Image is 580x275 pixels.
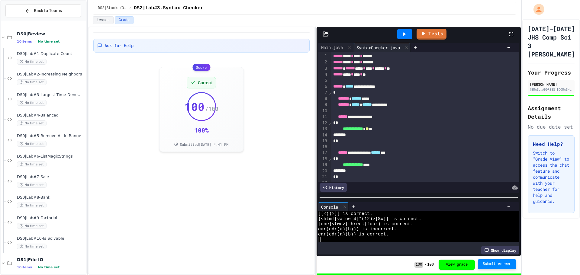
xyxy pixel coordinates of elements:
span: No time set [17,141,47,147]
span: 100 [414,262,424,268]
div: 11 [318,114,328,120]
div: 4 [318,72,328,78]
button: Back to Teams [5,4,81,17]
span: No time set [17,120,47,126]
div: 100 % [194,126,209,134]
span: No time set [17,79,47,85]
span: No time set [17,223,47,229]
span: No time set [17,161,47,167]
button: Submit Answer [478,259,516,269]
span: Submitted [DATE] 4:41 PM [180,142,228,147]
div: 10 [318,108,328,114]
span: 100 [185,101,205,113]
span: DS2|Stacks/Queues [98,6,127,11]
span: • [34,265,36,270]
div: My Account [527,2,546,16]
button: View grade [439,260,475,270]
span: DS0|Lab#3-Largest Time Denominations [17,92,85,98]
div: [PERSON_NAME] [530,82,573,87]
span: No time set [17,244,47,249]
div: Main.java [318,43,353,52]
span: car(cdr(a)(b))) is incorrect. [318,227,397,232]
h3: Need Help? [533,140,569,148]
span: 10 items [17,265,32,269]
div: [EMAIL_ADDRESS][DOMAIN_NAME] [530,87,573,92]
span: Fold line [328,156,331,161]
span: DS0|Lab#2-Increasing Neighbors [17,72,85,77]
div: 21 [318,174,328,180]
span: Correct [198,80,212,86]
iframe: chat widget [530,225,574,250]
div: 2 [318,59,328,65]
div: 20 [318,168,328,174]
span: Submit Answer [483,262,511,267]
div: 7 [318,90,328,96]
div: 17 [318,150,328,156]
h2: Your Progress [528,68,575,77]
span: No time set [17,100,47,106]
div: 19 [318,162,328,168]
div: 13 [318,126,328,132]
div: Main.java [318,44,346,50]
span: DS0|Lab#7-Sale [17,174,85,180]
span: Fold line [328,90,331,95]
span: car(cdr(a)(b)) is correct. [318,232,389,237]
div: SyntaxChecker.java [353,43,411,52]
div: No due date set [528,123,575,130]
span: DS0|Lab#10-Is Solvable [17,236,85,241]
div: 5 [318,78,328,84]
span: 100 [427,262,434,267]
div: 8 [318,96,328,102]
h1: [DATE]-[DATE] JHS Comp Sci 3 [PERSON_NAME] [528,24,575,58]
span: DS2|Lab#3-Syntax Checker [134,5,203,12]
div: 3 [318,66,328,72]
div: 18 [318,156,328,162]
div: 6 [318,84,328,90]
span: DS0|Lab#1-Duplicate Count [17,51,85,56]
span: No time set [38,40,60,43]
span: / 100 [205,104,218,113]
span: Fold line [328,120,331,125]
span: 10 items [17,40,32,43]
span: {<html[value=4]*(12)>{$x}} is correct. [318,216,421,222]
button: Grade [115,16,134,24]
div: Console [318,202,349,211]
span: [one]<two>{three}(four) is correct. [318,222,413,227]
span: / [129,6,131,11]
span: Back to Teams [34,8,62,14]
div: 14 [318,132,328,138]
span: • [34,39,36,44]
span: DS0|Review [17,31,85,37]
div: 16 [318,144,328,150]
iframe: chat widget [555,251,574,269]
div: 22 [318,180,328,186]
a: Tests [417,29,446,40]
span: DS0|Lab#8-Bank [17,195,85,200]
div: 1 [318,53,328,59]
span: DS0|Lab#6-ListMagicStrings [17,154,85,159]
span: No time set [17,203,47,208]
div: 15 [318,138,328,144]
span: No time set [17,182,47,188]
span: No time set [38,265,60,269]
span: DS1|File IO [17,257,85,262]
div: History [320,183,347,192]
span: DS0|Lab#5-Remove All In Range [17,133,85,139]
div: Console [318,204,341,210]
span: DS0|Lab#4-Balanced [17,113,85,118]
div: 9 [318,102,328,108]
div: 12 [318,120,328,126]
span: No time set [17,59,47,65]
span: [{<()>}] is correct. [318,211,372,216]
span: Ask for Help [105,43,134,49]
button: Lesson [93,16,114,24]
div: SyntaxChecker.java [353,44,403,51]
h2: Assignment Details [528,104,575,121]
span: / [424,262,427,267]
span: DS0|Lab#9-Factorial [17,216,85,221]
div: Score [192,64,210,71]
p: Switch to "Grade View" to access the chat feature and communicate with your teacher for help and ... [533,150,569,204]
div: Show display [481,246,519,254]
